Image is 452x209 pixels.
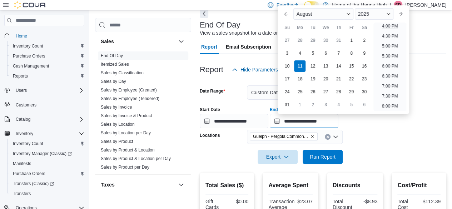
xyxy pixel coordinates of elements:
div: $0.00 [228,199,248,204]
a: Sales by Employee (Created) [101,88,157,93]
div: Mo [294,22,306,33]
p: | [389,1,391,9]
div: day-1 [346,35,357,46]
div: day-7 [333,48,344,59]
a: Sales by Invoice & Product [101,113,152,118]
li: 5:30 PM [379,52,401,60]
a: Sales by Classification [101,70,144,75]
div: Sarah Dunlop [394,1,402,9]
button: Manifests [7,159,87,169]
span: Manifests [13,161,31,166]
label: End Date [270,107,288,113]
a: Customers [13,101,39,109]
h2: Total Sales ($) [205,181,249,190]
div: day-27 [281,35,293,46]
div: day-4 [333,99,344,110]
div: day-21 [333,73,344,85]
div: day-25 [294,86,306,98]
a: Home [13,32,30,40]
h3: Report [200,65,223,74]
a: Itemized Sales [101,62,129,67]
div: day-5 [307,48,318,59]
div: Button. Open the year selector. 2025 is currently selected. [355,8,393,20]
a: Purchase Orders [10,52,48,60]
span: Customers [13,100,84,109]
div: August, 2025 [280,34,371,111]
span: Customers [16,102,36,108]
span: Transfers (Classic) [10,179,84,188]
span: Sales by Location per Day [101,130,151,136]
span: Inventory [16,131,33,136]
a: Transfers (Classic) [10,179,57,188]
div: day-2 [358,35,370,46]
span: Transfers (Classic) [13,181,54,186]
a: Sales by Product & Location [101,148,155,153]
div: day-27 [320,86,331,98]
div: day-29 [346,86,357,98]
div: day-17 [281,73,293,85]
p: Home of the Happy High [332,1,387,9]
span: Purchase Orders [13,171,45,176]
div: day-22 [346,73,357,85]
span: Sales by Invoice [101,104,132,110]
span: End Of Day [101,53,123,59]
li: 5:00 PM [379,42,401,50]
a: Inventory Manager (Classic) [7,149,87,159]
button: Inventory [13,129,36,138]
button: Inventory Count [7,41,87,51]
button: Open list of options [333,134,338,140]
input: Press the down key to enter a popover containing a calendar. Press the escape key to close the po... [270,114,338,128]
h2: Average Spent [268,181,312,190]
span: Purchase Orders [13,53,45,59]
button: Purchase Orders [7,51,87,61]
h3: Sales [101,38,114,45]
span: Manifests [10,159,84,168]
span: Catalog [13,115,84,124]
div: day-6 [320,48,331,59]
span: Sales by Employee (Tendered) [101,96,159,101]
span: Report [201,40,217,54]
li: 7:30 PM [379,92,401,100]
ul: Time [373,23,406,111]
h2: Discounts [333,181,378,190]
label: Start Date [200,107,220,113]
li: 6:00 PM [379,62,401,70]
span: Inventory Count [13,43,43,49]
button: Catalog [1,114,87,124]
span: Hide Parameters [240,66,278,73]
div: day-13 [320,60,331,72]
a: Reports [10,72,31,80]
span: Guelph - Pergola Commons - Fire & Flower [250,133,318,140]
span: Sales by Invoice & Product [101,113,152,119]
span: Users [13,86,84,95]
div: day-29 [307,35,318,46]
label: Date Range [200,88,225,94]
span: Email Subscription [226,40,271,54]
a: Transfers (Classic) [7,179,87,189]
input: Dark Mode [304,1,319,9]
span: Inventory Count [10,139,84,148]
div: day-12 [307,60,318,72]
button: Taxes [177,180,185,189]
a: Sales by Employee (Tendered) [101,96,159,101]
span: Inventory Manager (Classic) [13,151,72,156]
button: Users [1,85,87,95]
a: Inventory Count [10,139,46,148]
div: day-1 [294,99,306,110]
div: day-15 [346,60,357,72]
div: day-28 [294,35,306,46]
h3: End Of Day [200,21,240,29]
a: Sales by Location [101,122,135,127]
button: Users [13,86,30,95]
div: day-3 [320,99,331,110]
div: day-11 [294,60,306,72]
button: Taxes [101,181,175,188]
span: SD [395,1,401,9]
p: [PERSON_NAME] [405,1,446,9]
img: Cova [14,1,46,9]
a: Inventory Count [10,42,46,50]
span: Sales by Day [101,79,126,84]
div: -$8.93 [357,199,378,204]
div: day-10 [281,60,293,72]
a: Sales by Product [101,139,133,144]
